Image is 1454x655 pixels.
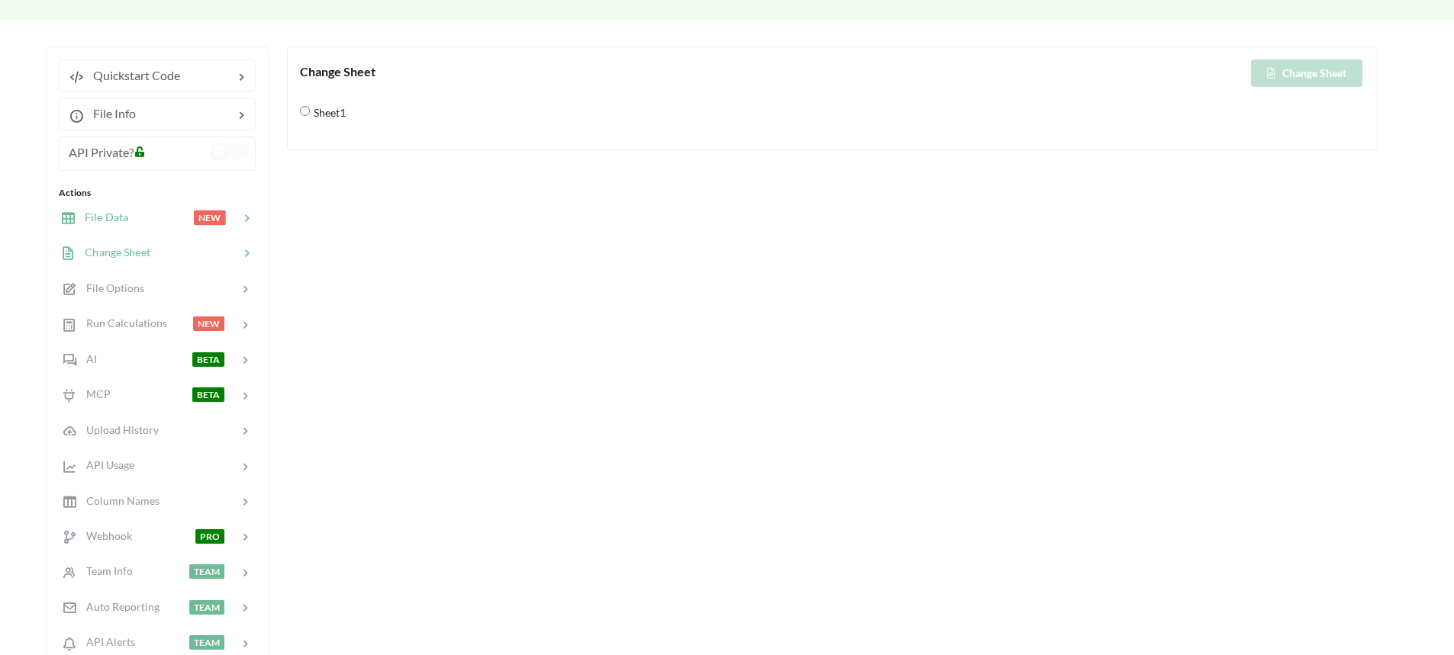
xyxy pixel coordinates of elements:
span: TEAM [189,564,224,579]
span: Webhook [77,529,132,542]
span: TEAM [189,635,224,650]
span: File Options [77,281,144,294]
span: NEW [194,210,226,225]
span: API Alerts [77,635,135,648]
span: TEAM [189,600,224,615]
span: PRO [195,529,224,544]
span: Upload History [77,423,159,436]
span: AI [77,352,97,365]
div: Actions [59,186,256,200]
div: Change Sheet [300,63,833,81]
span: File Data [76,210,128,223]
span: Sheet1 [310,96,346,128]
span: BETA [192,387,224,402]
span: File Info [84,106,136,120]
span: API Usage [77,458,134,471]
span: Team Info [77,564,133,577]
span: API Private? [69,145,134,159]
span: Quickstart Code [84,68,180,82]
span: NEW [193,316,224,331]
span: Change Sheet [76,246,150,258]
span: BETA [192,352,224,367]
span: Column Names [77,494,160,507]
span: Run Calculations [77,316,167,329]
span: MCP [77,387,111,400]
span: Auto Reporting [77,600,160,613]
